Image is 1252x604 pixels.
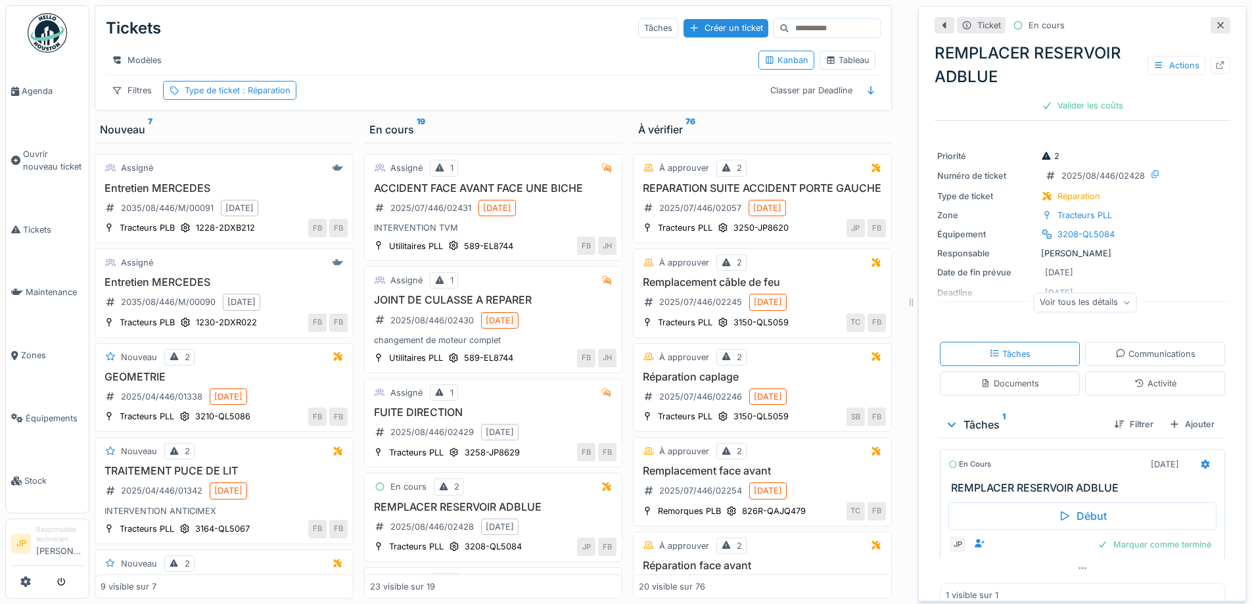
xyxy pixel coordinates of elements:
[11,524,83,566] a: JP Responsable technicien[PERSON_NAME]
[1134,377,1176,390] div: Activité
[196,316,257,329] div: 1230-2DXR022
[121,296,216,308] div: 2035/08/446/M/00090
[846,219,865,237] div: JP
[100,122,348,137] div: Nouveau
[24,475,83,487] span: Stock
[23,223,83,236] span: Tickets
[6,123,89,198] a: Ouvrir nouveau ticket
[937,247,1228,260] div: [PERSON_NAME]
[598,349,616,367] div: JH
[240,85,290,95] span: : Réparation
[598,443,616,461] div: FB
[935,41,1230,89] div: REMPLACER RESERVOIR ADBLUE
[308,520,327,538] div: FB
[764,81,858,100] div: Classer par Deadline
[370,334,617,346] div: changement de moteur complet
[486,426,514,438] div: [DATE]
[948,535,967,553] div: JP
[981,377,1039,390] div: Documents
[577,237,595,255] div: FB
[659,484,742,497] div: 2025/07/446/02254
[370,406,617,419] h3: FUITE DIRECTION
[1151,458,1179,471] div: [DATE]
[638,122,887,137] div: À vérifier
[464,352,513,364] div: 589-EL8744
[846,314,865,332] div: TC
[196,221,255,234] div: 1228-2DXB212
[390,480,427,493] div: En cours
[937,228,1036,241] div: Équipement
[26,412,83,425] span: Équipements
[639,559,886,572] h3: Réparation face avant
[106,81,158,100] div: Filtres
[36,524,83,563] li: [PERSON_NAME]
[370,580,435,593] div: 23 visible sur 19
[639,465,886,477] h3: Remplacement face avant
[1034,293,1137,312] div: Voir tous les détails
[639,182,886,195] h3: REPARATION SUITE ACCIDENT PORTE GAUCHE
[1061,170,1145,182] div: 2025/08/446/02428
[659,202,741,214] div: 2025/07/446/02057
[1057,190,1100,202] div: Réparation
[754,484,782,497] div: [DATE]
[846,502,865,521] div: TC
[659,256,709,269] div: À approuver
[737,445,742,457] div: 2
[737,162,742,174] div: 2
[185,351,190,363] div: 2
[417,122,425,137] sup: 19
[937,150,1036,162] div: Priorité
[948,459,991,470] div: En cours
[1029,19,1065,32] div: En cours
[937,266,1036,279] div: Date de fin prévue
[659,540,709,552] div: À approuver
[684,19,768,37] div: Créer un ticket
[868,502,886,521] div: FB
[390,162,423,174] div: Assigné
[329,407,348,426] div: FB
[185,84,290,97] div: Type de ticket
[658,505,721,517] div: Remorques PLB
[389,240,443,252] div: Utilitaires PLL
[977,19,1001,32] div: Ticket
[742,505,806,517] div: 826R-QAJQ479
[6,387,89,450] a: Équipements
[121,484,202,497] div: 2025/04/446/01342
[225,202,254,214] div: [DATE]
[937,190,1036,202] div: Type de ticket
[937,247,1036,260] div: Responsable
[121,256,153,269] div: Assigné
[6,198,89,262] a: Tickets
[106,11,161,45] div: Tickets
[121,445,157,457] div: Nouveau
[1045,266,1073,279] div: [DATE]
[638,18,678,37] div: Tâches
[214,484,243,497] div: [DATE]
[36,524,83,545] div: Responsable technicien
[26,286,83,298] span: Maintenance
[185,445,190,457] div: 2
[948,502,1217,530] div: Début
[101,371,348,383] h3: GEOMETRIE
[464,240,513,252] div: 589-EL8744
[658,316,712,329] div: Tracteurs PLL
[370,294,617,306] h3: JOINT DE CULASSE A REPARER
[308,219,327,237] div: FB
[951,482,1219,494] h3: REMPLACER RESERVOIR ADBLUE
[1109,415,1159,433] div: Filtrer
[101,505,348,517] div: INTERVENTION ANTICIMEX
[101,182,348,195] h3: Entretien MERCEDES
[868,314,886,332] div: FB
[185,557,190,570] div: 2
[121,202,214,214] div: 2035/08/446/M/00091
[308,314,327,332] div: FB
[937,209,1036,221] div: Zone
[737,540,742,552] div: 2
[329,219,348,237] div: FB
[11,534,31,553] li: JP
[1057,209,1112,221] div: Tracteurs PLL
[598,237,616,255] div: JH
[1041,150,1059,162] div: 2
[764,54,808,66] div: Kanban
[148,122,152,137] sup: 7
